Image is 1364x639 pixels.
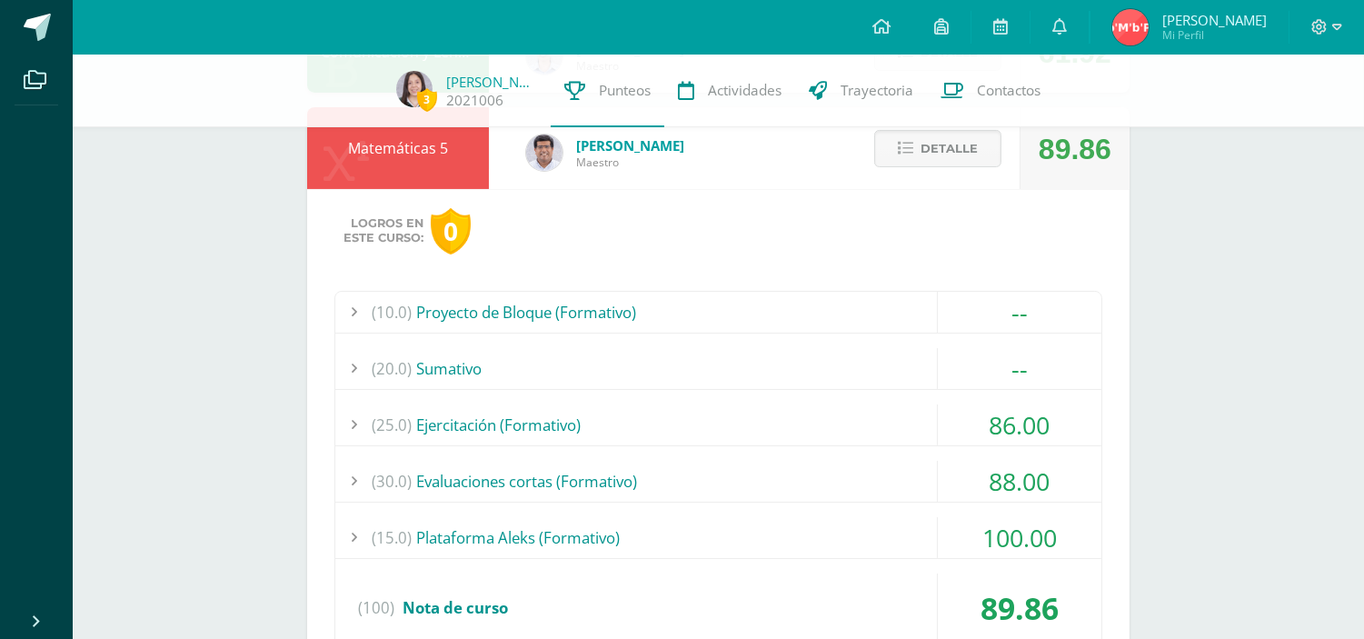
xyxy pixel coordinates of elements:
div: Plataforma Aleks (Formativo) [335,517,1101,558]
span: Contactos [977,81,1040,100]
div: 89.86 [1039,108,1111,190]
span: Nota de curso [403,597,508,618]
span: Actividades [708,81,782,100]
span: [PERSON_NAME] [576,136,684,155]
span: (25.0) [372,404,412,445]
img: ca3c5678045a47df34288d126a1d4061.png [1112,9,1149,45]
div: Proyecto de Bloque (Formativo) [335,292,1101,333]
a: Punteos [551,55,664,127]
span: Logros en este curso: [343,216,423,245]
span: [PERSON_NAME] [1162,11,1267,29]
div: Sumativo [335,348,1101,389]
div: 86.00 [938,404,1101,445]
div: -- [938,292,1101,333]
div: 100.00 [938,517,1101,558]
div: Matemáticas 5 [307,107,489,189]
a: [PERSON_NAME] [446,73,537,91]
img: 01ec045deed16b978cfcd964fb0d0c55.png [526,135,563,171]
span: Detalle [921,132,978,165]
span: Trayectoria [841,81,913,100]
button: Detalle [874,130,1001,167]
div: Evaluaciones cortas (Formativo) [335,461,1101,502]
span: Mi Perfil [1162,27,1267,43]
span: Maestro [576,155,684,170]
span: 3 [417,88,437,111]
div: -- [938,348,1101,389]
img: 3e8caf98d58fd82dbc8d372b63dd9bb0.png [396,71,433,107]
a: Actividades [664,55,795,127]
span: (20.0) [372,348,412,389]
div: 0 [431,208,471,255]
span: (10.0) [372,292,412,333]
a: 2021006 [446,91,503,110]
span: (30.0) [372,461,412,502]
a: Trayectoria [795,55,927,127]
span: (15.0) [372,517,412,558]
span: Punteos [599,81,651,100]
div: Ejercitación (Formativo) [335,404,1101,445]
a: Contactos [927,55,1054,127]
div: 88.00 [938,461,1101,502]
